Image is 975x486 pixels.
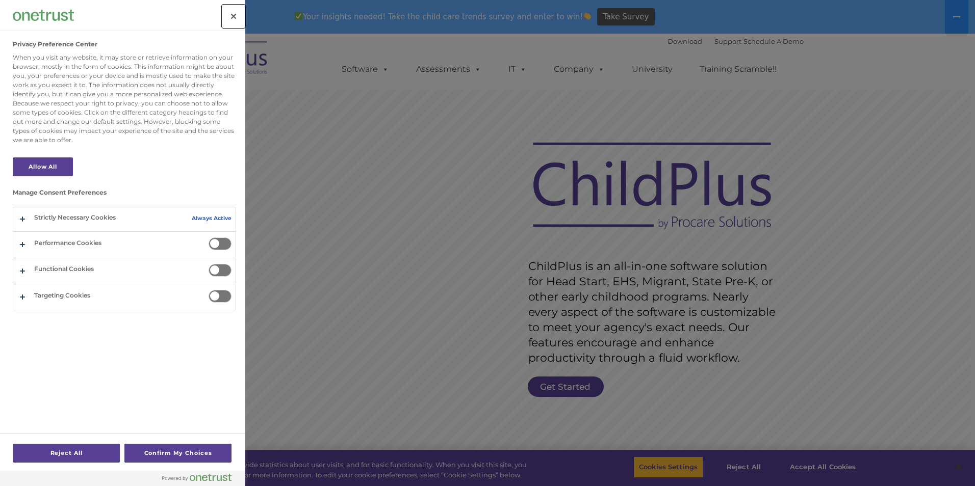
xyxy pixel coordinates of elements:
h2: Privacy Preference Center [13,41,97,48]
button: Close [222,5,245,28]
button: Confirm My Choices [124,444,232,463]
img: Powered by OneTrust Opens in a new Tab [162,473,232,481]
a: Powered by OneTrust Opens in a new Tab [162,473,240,486]
button: Reject All [13,444,120,463]
div: When you visit any website, it may store or retrieve information on your browser, mostly in the f... [13,53,236,145]
div: Company Logo [13,5,74,25]
h3: Manage Consent Preferences [13,189,236,201]
img: Company Logo [13,10,74,20]
button: Allow All [13,157,73,176]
